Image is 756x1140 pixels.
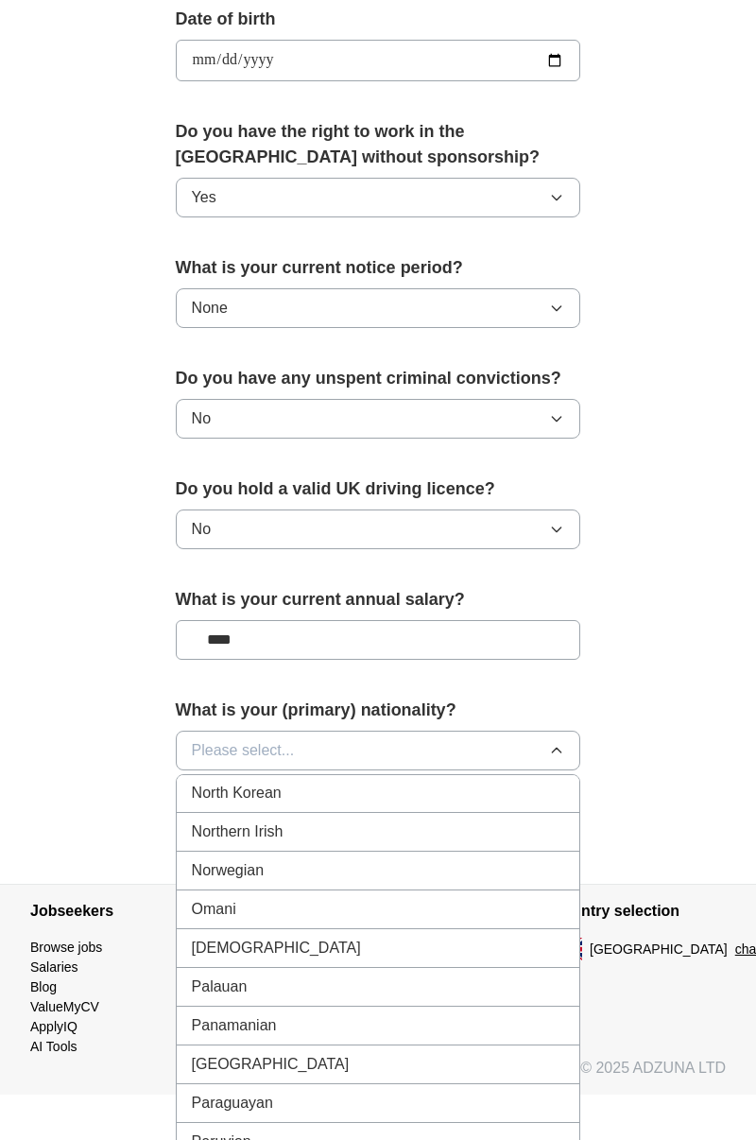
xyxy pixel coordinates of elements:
[192,859,264,882] span: Norwegian
[192,1092,273,1114] span: Paraguayan
[176,255,581,281] label: What is your current notice period?
[176,731,581,770] button: Please select...
[192,1053,350,1076] span: [GEOGRAPHIC_DATA]
[552,885,726,938] h4: Country selection
[192,820,283,843] span: Northern Irish
[30,959,78,975] a: Salaries
[192,186,216,209] span: Yes
[176,587,581,613] label: What is your current annual salary?
[192,898,236,921] span: Omani
[176,698,581,723] label: What is your (primary) nationality?
[176,399,581,439] button: No
[192,297,228,320] span: None
[30,1039,77,1054] a: AI Tools
[15,1057,741,1095] div: © 2025 ADZUNA LTD
[30,1019,77,1034] a: ApplyIQ
[192,782,282,804] span: North Korean
[30,979,57,994] a: Blog
[176,288,581,328] button: None
[192,518,211,541] span: No
[30,940,102,955] a: Browse jobs
[192,407,211,430] span: No
[176,366,581,391] label: Do you have any unspent criminal convictions?
[176,178,581,217] button: Yes
[176,7,581,32] label: Date of birth
[176,119,581,170] label: Do you have the right to work in the [GEOGRAPHIC_DATA] without sponsorship?
[192,739,295,762] span: Please select...
[176,510,581,549] button: No
[590,940,728,959] span: [GEOGRAPHIC_DATA]
[176,476,581,502] label: Do you hold a valid UK driving licence?
[192,937,361,959] span: [DEMOGRAPHIC_DATA]
[192,976,248,998] span: Palauan
[192,1014,277,1037] span: Panamanian
[30,999,99,1014] a: ValueMyCV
